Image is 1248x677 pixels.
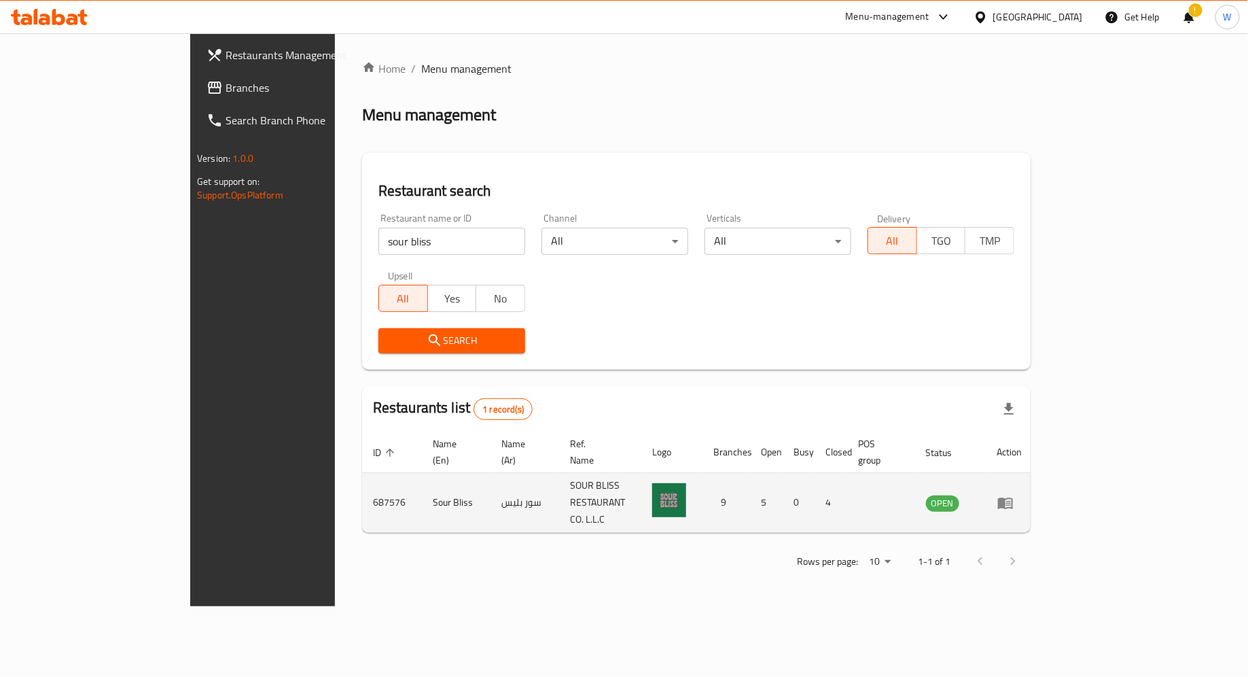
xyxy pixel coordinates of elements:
[378,285,428,312] button: All
[541,228,688,255] div: All
[411,60,416,77] li: /
[378,181,1014,201] h2: Restaurant search
[926,445,970,461] span: Status
[750,432,783,473] th: Open
[918,553,950,570] p: 1-1 of 1
[705,228,851,255] div: All
[926,496,959,511] span: OPEN
[373,445,399,461] span: ID
[197,150,230,167] span: Version:
[815,432,848,473] th: Closed
[750,473,783,533] td: 5
[476,285,525,312] button: No
[378,328,525,353] button: Search
[196,71,399,104] a: Branches
[559,473,641,533] td: SOUR BLISS RESTAURANT CO. L.L.C
[993,393,1025,426] div: Export file
[196,39,399,71] a: Restaurants Management
[652,483,686,517] img: Sour Bliss
[797,553,858,570] p: Rows per page:
[916,227,966,254] button: TGO
[986,432,1033,473] th: Action
[926,496,959,512] div: OPEN
[373,398,533,420] h2: Restaurants list
[388,271,413,281] label: Upsell
[815,473,848,533] td: 4
[923,231,961,251] span: TGO
[385,289,423,309] span: All
[570,436,625,468] span: Ref. Name
[491,473,559,533] td: سور بليس
[378,228,525,255] input: Search for restaurant name or ID..
[874,231,912,251] span: All
[197,186,283,204] a: Support.OpsPlatform
[501,436,543,468] span: Name (Ar)
[433,289,471,309] span: Yes
[197,173,260,190] span: Get support on:
[422,473,491,533] td: Sour Bliss
[427,285,477,312] button: Yes
[226,47,388,63] span: Restaurants Management
[783,473,815,533] td: 0
[226,80,388,96] span: Branches
[226,112,388,128] span: Search Branch Phone
[863,552,896,572] div: Rows per page:
[859,436,899,468] span: POS group
[877,213,911,223] label: Delivery
[433,436,474,468] span: Name (En)
[474,398,533,420] div: Total records count
[474,403,532,416] span: 1 record(s)
[482,289,520,309] span: No
[362,432,1033,533] table: enhanced table
[965,227,1014,254] button: TMP
[196,104,399,137] a: Search Branch Phone
[971,231,1009,251] span: TMP
[846,9,929,25] div: Menu-management
[1224,10,1232,24] span: W
[232,150,253,167] span: 1.0.0
[641,432,702,473] th: Logo
[362,104,496,126] h2: Menu management
[362,60,1031,77] nav: breadcrumb
[783,432,815,473] th: Busy
[993,10,1083,24] div: [GEOGRAPHIC_DATA]
[702,473,750,533] td: 9
[868,227,917,254] button: All
[389,332,514,349] span: Search
[421,60,512,77] span: Menu management
[702,432,750,473] th: Branches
